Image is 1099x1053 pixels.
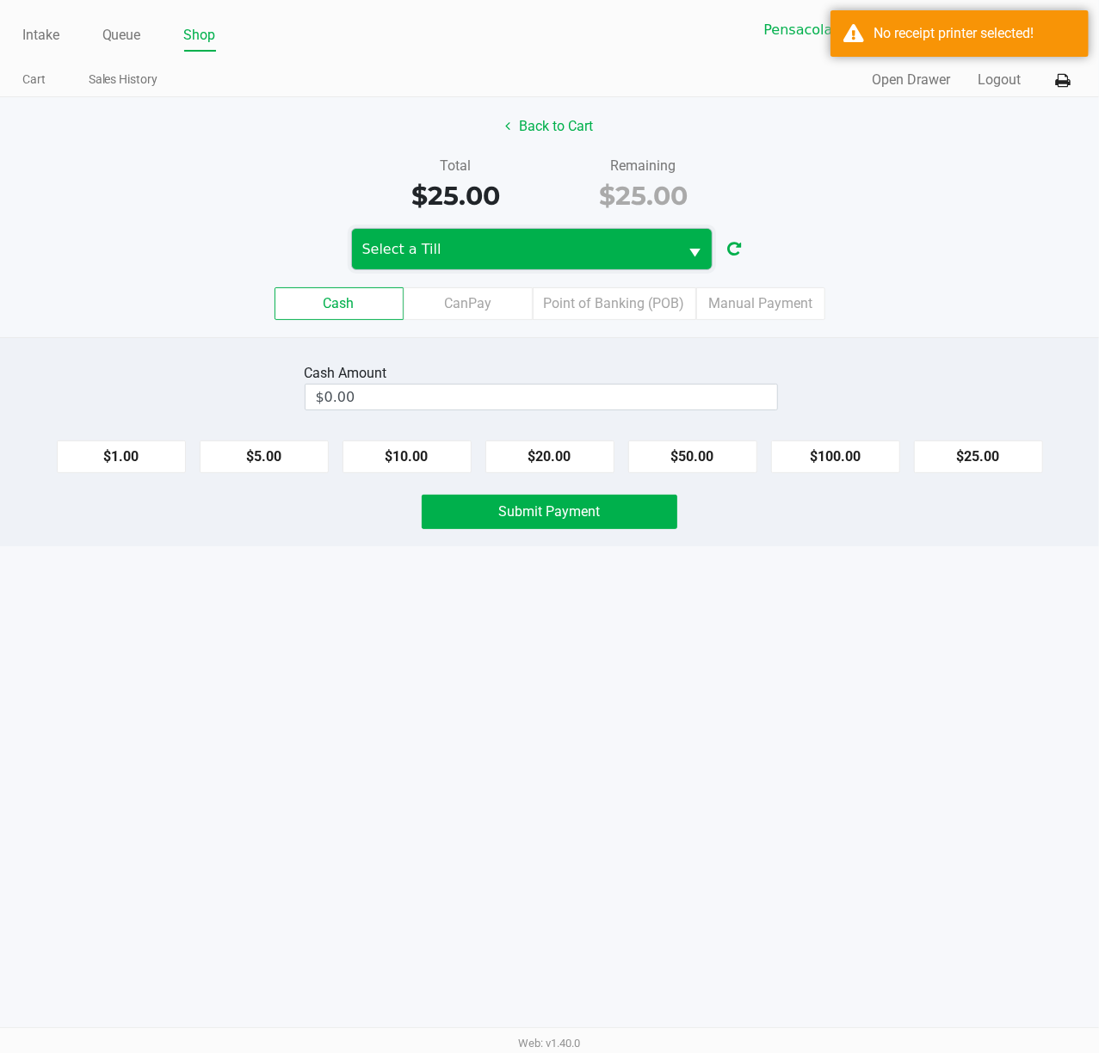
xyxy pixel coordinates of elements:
button: $50.00 [628,440,757,473]
a: Shop [184,23,216,47]
div: Remaining [563,156,725,176]
button: $5.00 [200,440,329,473]
label: Manual Payment [696,287,825,320]
button: $10.00 [343,440,472,473]
span: Pensacola WC [763,20,923,40]
a: Queue [102,23,141,47]
button: $25.00 [914,440,1043,473]
label: Point of Banking (POB) [533,287,696,320]
a: Sales History [89,69,158,90]
div: $25.00 [375,176,537,215]
label: Cash [275,287,404,320]
button: Back to Cart [495,110,605,143]
div: Total [375,156,537,176]
div: No receipt printer selected! [874,23,1076,44]
button: Logout [978,70,1021,90]
a: Cart [22,69,46,90]
button: $20.00 [485,440,614,473]
div: $25.00 [563,176,725,215]
span: Submit Payment [499,503,601,520]
button: Submit Payment [422,495,677,529]
label: CanPay [404,287,533,320]
div: Cash Amount [305,363,394,384]
span: Select a Till [362,239,669,260]
button: Open Drawer [872,70,950,90]
span: Web: v1.40.0 [519,1037,581,1050]
button: $1.00 [57,440,186,473]
a: Intake [22,23,59,47]
button: Select [934,9,966,50]
button: $100.00 [771,440,900,473]
button: Select [679,229,712,269]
